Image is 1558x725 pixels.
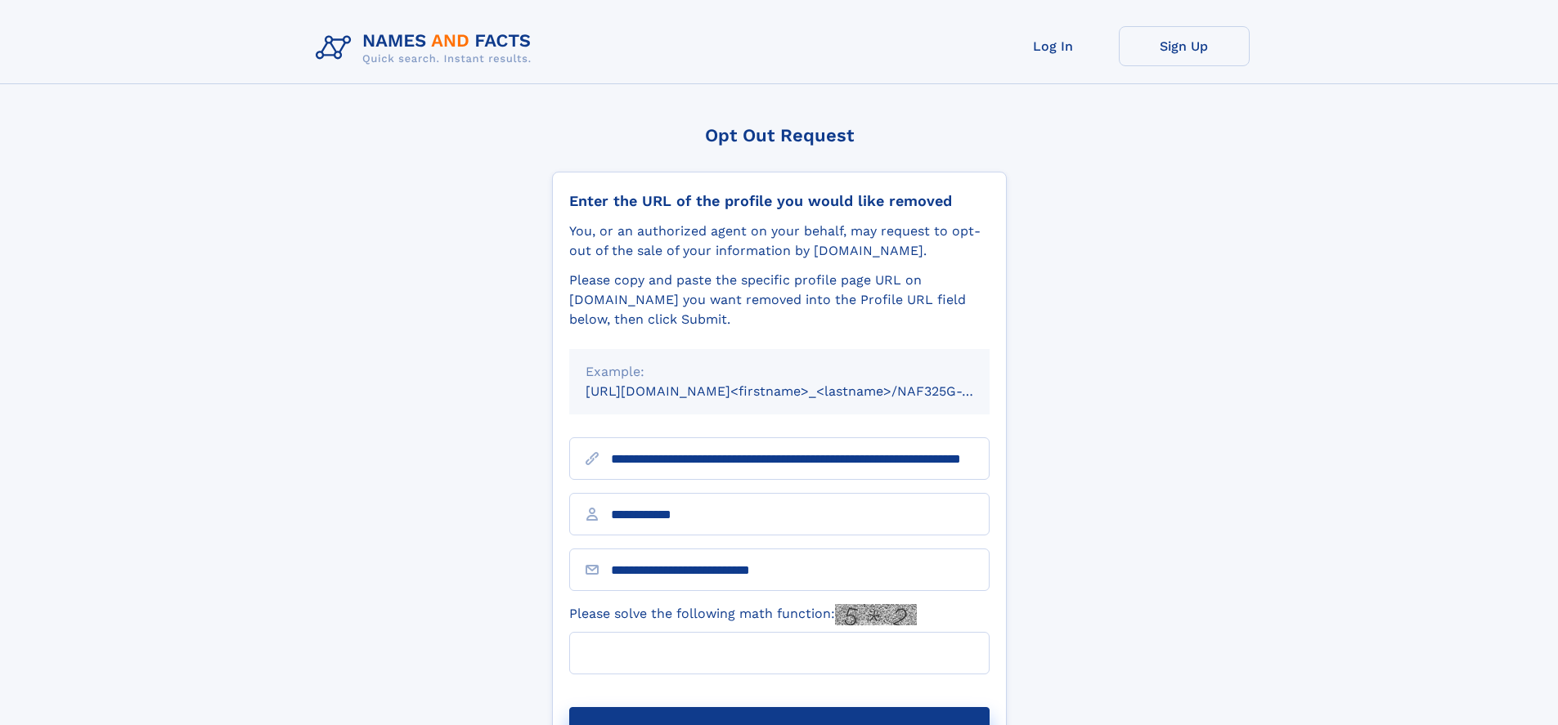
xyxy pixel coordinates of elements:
div: Enter the URL of the profile you would like removed [569,192,990,210]
a: Sign Up [1119,26,1250,66]
label: Please solve the following math function: [569,604,917,625]
div: Example: [586,362,973,382]
div: Please copy and paste the specific profile page URL on [DOMAIN_NAME] you want removed into the Pr... [569,271,990,329]
img: Logo Names and Facts [309,26,545,70]
div: You, or an authorized agent on your behalf, may request to opt-out of the sale of your informatio... [569,222,990,261]
small: [URL][DOMAIN_NAME]<firstname>_<lastname>/NAF325G-xxxxxxxx [586,383,1021,399]
a: Log In [988,26,1119,66]
div: Opt Out Request [552,125,1007,145]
